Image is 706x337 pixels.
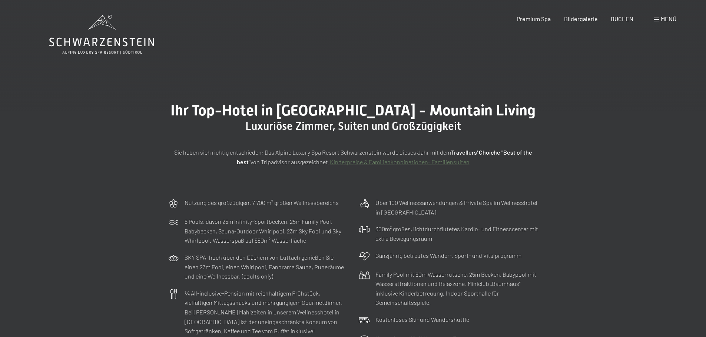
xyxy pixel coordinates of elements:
p: Sie haben sich richtig entschieden: Das Alpine Luxury Spa Resort Schwarzenstein wurde dieses Jahr... [168,148,538,166]
p: SKY SPA: hoch über den Dächern von Luttach genießen Sie einen 23m Pool, einen Whirlpool, Panorama... [185,253,348,281]
strong: Travellers' Choiche "Best of the best" [237,149,532,165]
span: Menü [661,15,676,22]
p: Über 100 Wellnessanwendungen & Private Spa im Wellnesshotel in [GEOGRAPHIC_DATA] [375,198,538,217]
p: Kostenloses Ski- und Wandershuttle [375,315,469,324]
p: 6 Pools, davon 25m Infinity-Sportbecken, 25m Family Pool, Babybecken, Sauna-Outdoor Whirlpool, 23... [185,217,348,245]
span: Ihr Top-Hotel in [GEOGRAPHIC_DATA] - Mountain Living [170,102,536,119]
a: BUCHEN [611,15,633,22]
a: Bildergalerie [564,15,598,22]
p: Ganzjährig betreutes Wander-, Sport- und Vitalprogramm [375,251,521,260]
p: Family Pool mit 60m Wasserrutsche, 25m Becken, Babypool mit Wasserattraktionen und Relaxzone. Min... [375,270,538,307]
p: 300m² großes, lichtdurchflutetes Kardio- und Fitnesscenter mit extra Bewegungsraum [375,224,538,243]
span: Luxuriöse Zimmer, Suiten und Großzügigkeit [245,119,461,132]
a: Premium Spa [517,15,551,22]
a: Kinderpreise & Familienkonbinationen- Familiensuiten [330,158,470,165]
p: Nutzung des großzügigen, 7.700 m² großen Wellnessbereichs [185,198,339,208]
p: ¾ All-inclusive-Pension mit reichhaltigem Frühstück, vielfältigen Mittagssnacks und mehrgängigem ... [185,289,348,336]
